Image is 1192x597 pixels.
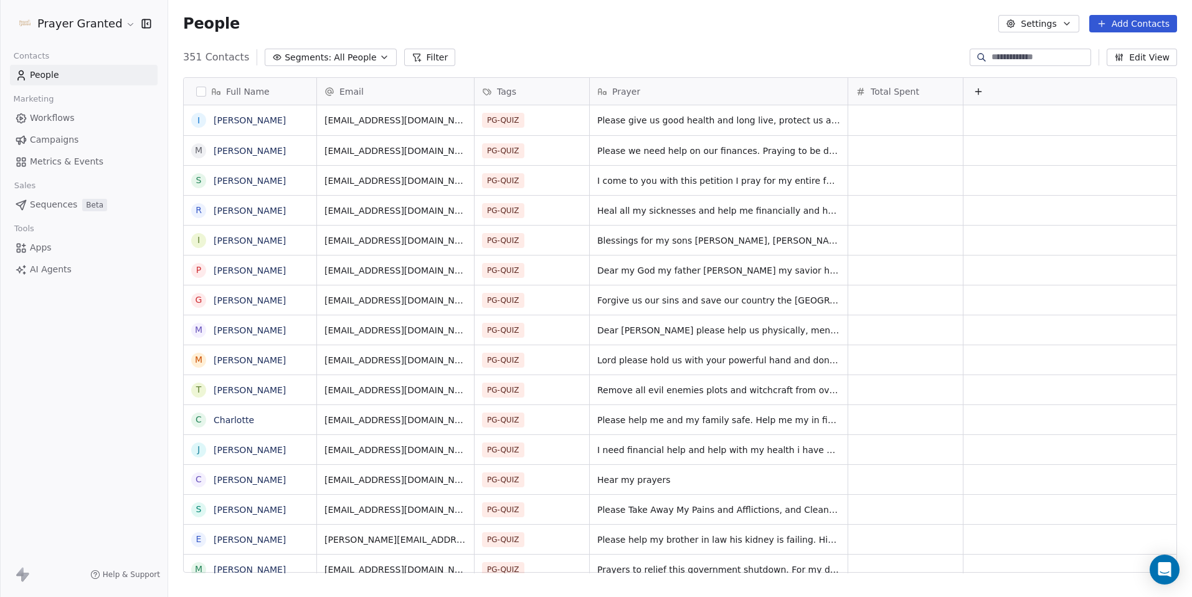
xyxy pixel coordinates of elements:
div: G [196,294,202,307]
span: [PERSON_NAME][EMAIL_ADDRESS][PERSON_NAME][DOMAIN_NAME] [324,533,466,546]
a: [PERSON_NAME] [214,385,286,395]
span: PG-QUIZ [482,323,524,338]
span: PG-QUIZ [482,203,524,218]
a: [PERSON_NAME] [214,445,286,455]
span: Heal all my sicknesses and help me financially and heal my grandson [PERSON_NAME] and [PERSON_NAM... [597,204,840,217]
span: I need financial help and help with my health i have had 6 strokes and need back surgery so my le... [597,444,840,456]
span: [EMAIL_ADDRESS][DOMAIN_NAME] [324,384,466,396]
a: [PERSON_NAME] [214,265,286,275]
div: T [196,383,202,396]
span: PG-QUIZ [482,442,524,457]
div: grid [184,105,317,573]
div: C [196,413,202,426]
span: I come to you with this petition I pray for my entire family for protection from evil Bless them ... [597,174,840,187]
span: Please help me and my family safe. Help me my in financial problems and physical health. [597,414,840,426]
div: M [195,353,202,366]
a: [PERSON_NAME] [214,295,286,305]
div: I [197,234,200,247]
div: M [195,323,202,337]
span: PG-QUIZ [482,562,524,577]
span: Apps [30,241,52,254]
span: Remove all evil enemies plots and witchcraft from over my life and strong holds bless with forwar... [597,384,840,396]
span: [EMAIL_ADDRESS][DOMAIN_NAME] [324,504,466,516]
span: PG-QUIZ [482,233,524,248]
span: Segments: [285,51,331,64]
span: [EMAIL_ADDRESS][DOMAIN_NAME] [324,294,466,307]
span: Sequences [30,198,77,211]
button: Edit View [1107,49,1177,66]
span: PG-QUIZ [482,502,524,517]
a: Charlotte [214,415,254,425]
span: Please we need help on our finances. Praying to be debt free and have the money to help others ar... [597,145,840,157]
img: FB-Logo.png [17,16,32,31]
a: Campaigns [10,130,158,150]
div: R [196,204,202,217]
div: I [197,114,200,127]
span: Dear [PERSON_NAME] please help us physically, mentally ,spiritually. And financially. [597,324,840,337]
a: Help & Support [90,570,160,580]
div: S [196,503,202,516]
span: 351 Contacts [183,50,249,65]
div: M [195,563,202,576]
div: Email [317,78,474,105]
div: Open Intercom Messenger [1150,555,1180,585]
span: People [30,69,59,82]
span: Marketing [8,90,59,108]
span: [EMAIL_ADDRESS][DOMAIN_NAME] [324,204,466,217]
span: Campaigns [30,133,78,146]
span: Tags [497,85,516,98]
span: [EMAIL_ADDRESS][DOMAIN_NAME] [324,474,466,486]
span: Lord please hold us with your powerful hand and don’t let us go We need you please help us [597,354,840,366]
span: Metrics & Events [30,155,103,168]
span: [EMAIL_ADDRESS][DOMAIN_NAME] [324,234,466,247]
span: [EMAIL_ADDRESS][DOMAIN_NAME] [324,114,466,127]
div: M [195,144,202,157]
span: [EMAIL_ADDRESS][DOMAIN_NAME] [324,174,466,187]
span: Sales [9,176,41,195]
span: Help & Support [103,570,160,580]
span: [EMAIL_ADDRESS][DOMAIN_NAME] [324,145,466,157]
span: Beta [82,199,107,211]
span: All People [334,51,376,64]
a: [PERSON_NAME] [214,475,286,485]
a: Workflows [10,108,158,128]
a: SequencesBeta [10,194,158,215]
span: Dear my God my father [PERSON_NAME] my savior hear my prayers for my sister [PERSON_NAME] to remo... [597,264,840,277]
a: [PERSON_NAME] [214,565,286,575]
div: E [196,533,202,546]
span: PG-QUIZ [482,293,524,308]
a: [PERSON_NAME] [214,355,286,365]
span: [EMAIL_ADDRESS][DOMAIN_NAME] [324,444,466,456]
span: Please Take Away My Pains and Afflictions, and Cleanse Me Of all evil thoughts,,dreams, memories,... [597,504,840,516]
div: Full Name [184,78,316,105]
a: AI Agents [10,259,158,280]
span: Hear my prayers [597,474,840,486]
button: Add Contacts [1089,15,1177,32]
span: PG-QUIZ [482,383,524,398]
a: People [10,65,158,85]
div: P [196,264,201,277]
span: Prayer [612,85,640,98]
span: Total Spent [871,85,919,98]
a: [PERSON_NAME] [214,236,286,246]
span: Contacts [8,47,55,65]
button: Settings [998,15,1079,32]
span: [EMAIL_ADDRESS][DOMAIN_NAME] [324,563,466,576]
span: PG-QUIZ [482,143,524,158]
span: AI Agents [30,263,72,276]
a: [PERSON_NAME] [214,115,286,125]
a: Metrics & Events [10,151,158,172]
span: Email [339,85,364,98]
a: [PERSON_NAME] [214,206,286,216]
div: Prayer [590,78,848,105]
span: PG-QUIZ [482,353,524,368]
a: Apps [10,237,158,258]
span: PG-QUIZ [482,173,524,188]
span: Prayers to relief this government shutdown. For my daughter that she might loose her eye sight. 🙏🏼 [597,563,840,576]
div: Total Spent [848,78,963,105]
span: Please help my brother in law his kidney is failing. His family needs him please help him!! [597,533,840,546]
a: [PERSON_NAME] [214,535,286,545]
div: C [196,473,202,486]
span: Please give us good health and long live, protect us always and keep us from harm, take ate [PERS... [597,114,840,127]
a: [PERSON_NAME] [214,325,286,335]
